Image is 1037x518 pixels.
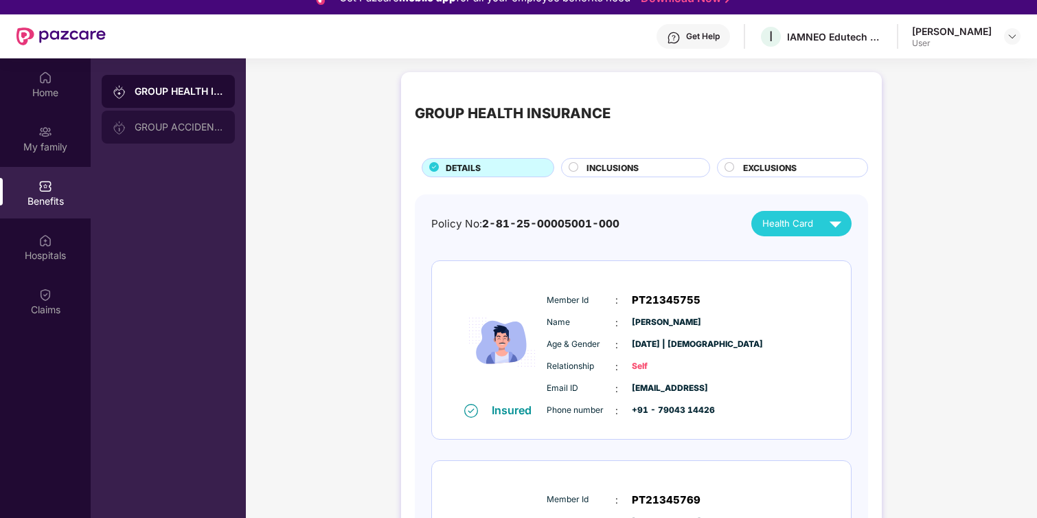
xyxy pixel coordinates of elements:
span: : [615,315,618,330]
span: Phone number [547,404,615,417]
img: svg+xml;base64,PHN2ZyB3aWR0aD0iMjAiIGhlaWdodD0iMjAiIHZpZXdCb3g9IjAgMCAyMCAyMCIgZmlsbD0ibm9uZSIgeG... [113,121,126,135]
span: +91 - 79043 14426 [632,404,700,417]
span: [DATE] | [DEMOGRAPHIC_DATA] [632,338,700,351]
span: INCLUSIONS [586,161,639,174]
img: svg+xml;base64,PHN2ZyBpZD0iSGVscC0zMngzMiIgeG1sbnM9Imh0dHA6Ly93d3cudzMub3JnLzIwMDAvc3ZnIiB3aWR0aD... [667,31,681,45]
span: Email ID [547,382,615,395]
img: svg+xml;base64,PHN2ZyB3aWR0aD0iMjAiIGhlaWdodD0iMjAiIHZpZXdCb3g9IjAgMCAyMCAyMCIgZmlsbD0ibm9uZSIgeG... [38,125,52,139]
span: : [615,493,618,508]
button: Health Card [751,211,852,236]
span: I [769,28,773,45]
span: [PERSON_NAME] [632,316,700,329]
span: DETAILS [446,161,481,174]
span: : [615,293,618,308]
span: : [615,381,618,396]
span: Member Id [547,294,615,307]
img: svg+xml;base64,PHN2ZyB3aWR0aD0iMjAiIGhlaWdodD0iMjAiIHZpZXdCb3g9IjAgMCAyMCAyMCIgZmlsbD0ibm9uZSIgeG... [113,85,126,99]
img: svg+xml;base64,PHN2ZyBpZD0iQ2xhaW0iIHhtbG5zPSJodHRwOi8vd3d3LnczLm9yZy8yMDAwL3N2ZyIgd2lkdGg9IjIwIi... [38,288,52,302]
img: svg+xml;base64,PHN2ZyBpZD0iRHJvcGRvd24tMzJ4MzIiIHhtbG5zPSJodHRwOi8vd3d3LnczLm9yZy8yMDAwL3N2ZyIgd2... [1007,31,1018,42]
span: : [615,337,618,352]
img: svg+xml;base64,PHN2ZyBpZD0iSG9zcGl0YWxzIiB4bWxucz0iaHR0cDovL3d3dy53My5vcmcvMjAwMC9zdmciIHdpZHRoPS... [38,234,52,247]
div: Policy No: [431,216,619,232]
span: PT21345769 [632,492,700,508]
img: icon [461,282,543,403]
div: GROUP HEALTH INSURANCE [135,85,224,98]
img: New Pazcare Logo [16,27,106,45]
img: svg+xml;base64,PHN2ZyBpZD0iSG9tZSIgeG1sbnM9Imh0dHA6Ly93d3cudzMub3JnLzIwMDAvc3ZnIiB3aWR0aD0iMjAiIG... [38,71,52,85]
div: User [912,38,992,49]
span: Self [632,360,700,373]
span: Name [547,316,615,329]
div: Insured [492,403,540,417]
div: [PERSON_NAME] [912,25,992,38]
img: svg+xml;base64,PHN2ZyB4bWxucz0iaHR0cDovL3d3dy53My5vcmcvMjAwMC9zdmciIHZpZXdCb3g9IjAgMCAyNCAyNCIgd2... [823,212,847,236]
span: : [615,359,618,374]
span: EXCLUSIONS [743,161,797,174]
div: GROUP HEALTH INSURANCE [415,102,611,124]
span: Age & Gender [547,338,615,351]
span: PT21345755 [632,292,700,308]
span: : [615,403,618,418]
img: svg+xml;base64,PHN2ZyBpZD0iQmVuZWZpdHMiIHhtbG5zPSJodHRwOi8vd3d3LnczLm9yZy8yMDAwL3N2ZyIgd2lkdGg9Ij... [38,179,52,193]
span: Health Card [762,216,813,231]
span: [EMAIL_ADDRESS] [632,382,700,395]
span: 2-81-25-00005001-000 [482,217,619,230]
span: Member Id [547,493,615,506]
div: IAMNEO Edutech Private Limited [787,30,883,43]
img: svg+xml;base64,PHN2ZyB4bWxucz0iaHR0cDovL3d3dy53My5vcmcvMjAwMC9zdmciIHdpZHRoPSIxNiIgaGVpZ2h0PSIxNi... [464,404,478,418]
span: Relationship [547,360,615,373]
div: Get Help [686,31,720,42]
div: GROUP ACCIDENTAL INSURANCE [135,122,224,133]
